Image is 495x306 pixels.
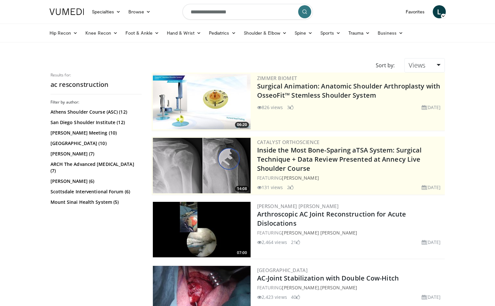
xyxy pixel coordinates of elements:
li: 2 [287,184,294,191]
a: Business [374,26,407,40]
a: [PERSON_NAME] [320,284,357,291]
a: Shoulder & Elbow [240,26,291,40]
div: Sort by: [371,58,400,72]
li: 2,423 views [257,294,287,300]
li: 2,464 views [257,239,287,246]
a: San Diego Shoulder Institute (12) [51,119,140,126]
input: Search topics, interventions [182,4,313,20]
a: AC-Joint Stabilization with Double Cow-Hitch [257,274,399,282]
a: Athens Shoulder Course (ASC) (12) [51,109,140,115]
p: Results for: [51,72,142,78]
a: Spine [291,26,316,40]
a: Mount Sinai Health System (5) [51,199,140,205]
a: Inside the Most Bone-Sparing aTSA System: Surgical Technique + Data Review Presented at Annecy Li... [257,146,422,173]
a: Foot & Ankle [122,26,163,40]
h3: Filter by author: [51,100,142,105]
a: Favorites [402,5,429,18]
h2: ac resconstruction [51,80,142,89]
a: Specialties [88,5,125,18]
img: 8f050209-6c91-4568-a22c-d4bdd7c9c7eb.300x170_q85_crop-smart_upscale.jpg [153,202,251,257]
a: Catalyst OrthoScience [257,139,320,145]
a: Views [404,58,444,72]
span: 07:00 [235,250,249,256]
img: 9f15458b-d013-4cfd-976d-a83a3859932f.300x170_q85_crop-smart_upscale.jpg [153,138,251,193]
li: 131 views [257,184,283,191]
a: Hand & Wrist [163,26,205,40]
a: ARCH The Advanced [MEDICAL_DATA] (7) [51,161,140,174]
li: 3 [287,104,294,111]
a: Sports [316,26,344,40]
a: Trauma [344,26,374,40]
li: [DATE] [422,104,441,111]
a: [PERSON_NAME] Meeting (10) [51,130,140,136]
div: FEATURING [257,174,444,181]
a: Arthroscopic AC Joint Reconstruction for Acute Dislocations [257,210,406,228]
a: Knee Recon [81,26,122,40]
li: [DATE] [422,239,441,246]
a: [PERSON_NAME] (7) [51,151,140,157]
li: 826 views [257,104,283,111]
a: Hip Recon [46,26,82,40]
a: Zimmer Biomet [257,75,297,81]
a: [GEOGRAPHIC_DATA] (10) [51,140,140,147]
a: [PERSON_NAME] [282,284,319,291]
li: [DATE] [422,184,441,191]
a: 14:08 [153,138,251,193]
span: Views [409,61,425,70]
a: 06:20 [153,74,251,129]
a: [PERSON_NAME] [PERSON_NAME] [257,203,339,209]
img: 84e7f812-2061-4fff-86f6-cdff29f66ef4.300x170_q85_crop-smart_upscale.jpg [153,74,251,129]
a: Pediatrics [205,26,240,40]
li: 40 [291,294,300,300]
a: L [433,5,446,18]
a: Browse [124,5,154,18]
span: 06:20 [235,122,249,128]
img: VuMedi Logo [50,8,84,15]
li: [DATE] [422,294,441,300]
a: [PERSON_NAME] (6) [51,178,140,185]
span: 14:08 [235,186,249,192]
a: [PERSON_NAME] [PERSON_NAME] [282,230,357,236]
a: Surgical Animation: Anatomic Shoulder Arthroplasty with OsseoFit™ Stemless Shoulder System [257,82,441,100]
a: 07:00 [153,202,251,257]
a: [PERSON_NAME] [282,175,319,181]
div: FEATURING , [257,284,444,291]
a: [GEOGRAPHIC_DATA] [257,267,308,273]
div: FEATURING [257,229,444,236]
a: Scottsdale Interventional Forum (6) [51,188,140,195]
li: 21 [291,239,300,246]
